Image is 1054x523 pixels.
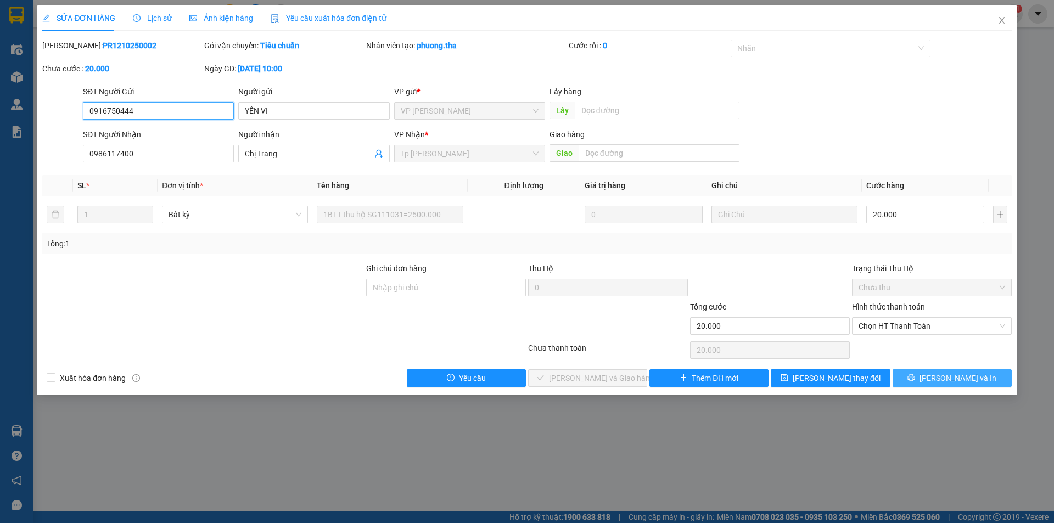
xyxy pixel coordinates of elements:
[852,302,925,311] label: Hình thức thanh toán
[271,14,386,23] span: Yêu cầu xuất hóa đơn điện tử
[528,369,647,387] button: check[PERSON_NAME] và Giao hàng
[692,372,738,384] span: Thêm ĐH mới
[374,149,383,158] span: user-add
[459,372,486,384] span: Yêu cầu
[204,40,364,52] div: Gói vận chuyển:
[189,14,253,23] span: Ảnh kiện hàng
[585,181,625,190] span: Giá trị hàng
[550,144,579,162] span: Giao
[317,181,349,190] span: Tên hàng
[781,374,788,383] span: save
[238,64,282,73] b: [DATE] 10:00
[83,128,234,140] div: SĐT Người Nhận
[550,102,575,119] span: Lấy
[42,40,202,52] div: [PERSON_NAME]:
[271,14,279,23] img: icon
[690,302,726,311] span: Tổng cước
[169,206,301,223] span: Bất kỳ
[527,342,689,361] div: Chưa thanh toán
[132,374,140,382] span: info-circle
[504,181,543,190] span: Định lượng
[407,369,526,387] button: exclamation-circleYêu cầu
[603,41,607,50] b: 0
[394,86,545,98] div: VP gửi
[986,5,1017,36] button: Close
[42,14,50,22] span: edit
[579,144,739,162] input: Dọc đường
[83,86,234,98] div: SĐT Người Gửi
[528,264,553,273] span: Thu Hộ
[133,14,172,23] span: Lịch sử
[859,318,1005,334] span: Chọn HT Thanh Toán
[401,145,539,162] span: Tp Hồ Chí Minh
[569,40,728,52] div: Cước rồi :
[993,206,1007,223] button: plus
[550,87,581,96] span: Lấy hàng
[366,264,427,273] label: Ghi chú đơn hàng
[366,279,526,296] input: Ghi chú đơn hàng
[204,63,364,75] div: Ngày GD:
[260,41,299,50] b: Tiêu chuẩn
[394,130,425,139] span: VP Nhận
[707,175,862,196] th: Ghi chú
[866,181,904,190] span: Cước hàng
[55,372,130,384] span: Xuất hóa đơn hàng
[238,128,389,140] div: Người nhận
[771,369,890,387] button: save[PERSON_NAME] thay đổi
[42,63,202,75] div: Chưa cước :
[77,181,86,190] span: SL
[997,16,1006,25] span: close
[859,279,1005,296] span: Chưa thu
[550,130,585,139] span: Giao hàng
[907,374,915,383] span: printer
[711,206,857,223] input: Ghi Chú
[447,374,455,383] span: exclamation-circle
[852,262,1012,274] div: Trạng thái Thu Hộ
[189,14,197,22] span: picture
[47,206,64,223] button: delete
[317,206,463,223] input: VD: Bàn, Ghế
[680,374,687,383] span: plus
[366,40,567,52] div: Nhân viên tạo:
[649,369,769,387] button: plusThêm ĐH mới
[920,372,996,384] span: [PERSON_NAME] và In
[47,238,407,250] div: Tổng: 1
[162,181,203,190] span: Đơn vị tính
[85,64,109,73] b: 20.000
[133,14,141,22] span: clock-circle
[585,206,703,223] input: 0
[238,86,389,98] div: Người gửi
[793,372,881,384] span: [PERSON_NAME] thay đổi
[42,14,115,23] span: SỬA ĐƠN HÀNG
[103,41,156,50] b: PR1210250002
[417,41,457,50] b: phuong.tha
[893,369,1012,387] button: printer[PERSON_NAME] và In
[575,102,739,119] input: Dọc đường
[401,103,539,119] span: VP Phan Rang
